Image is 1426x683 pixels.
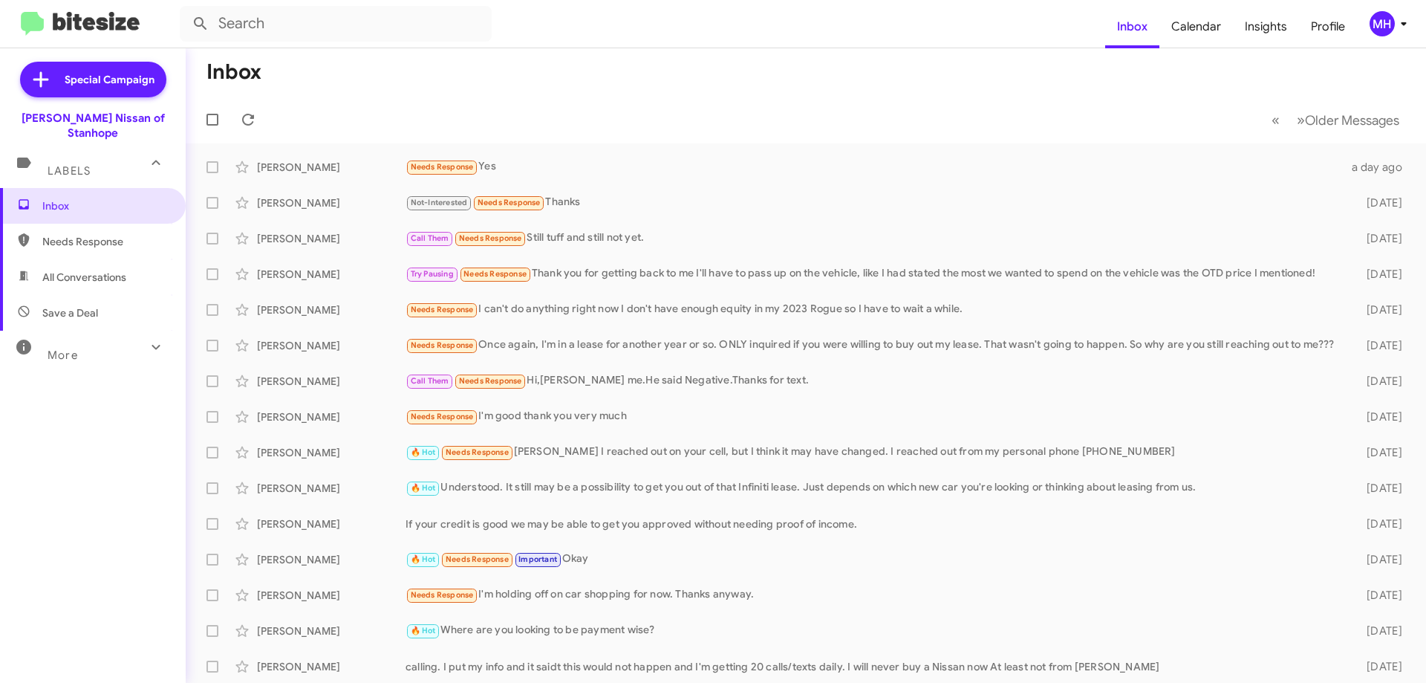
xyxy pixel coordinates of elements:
[1159,5,1233,48] a: Calendar
[411,233,449,243] span: Call Them
[1297,111,1305,129] span: »
[257,481,406,496] div: [PERSON_NAME]
[411,626,436,635] span: 🔥 Hot
[1343,624,1414,638] div: [DATE]
[459,233,522,243] span: Needs Response
[42,234,169,249] span: Needs Response
[48,164,91,178] span: Labels
[411,376,449,386] span: Call Them
[1343,659,1414,674] div: [DATE]
[406,158,1343,175] div: Yes
[1343,195,1414,210] div: [DATE]
[1343,481,1414,496] div: [DATE]
[406,230,1343,247] div: Still tuff and still not yet.
[1272,111,1280,129] span: «
[1299,5,1357,48] a: Profile
[42,198,169,213] span: Inbox
[411,162,474,172] span: Needs Response
[459,376,522,386] span: Needs Response
[1263,105,1289,135] button: Previous
[406,372,1343,389] div: Hi,[PERSON_NAME] me.He said Negative.Thanks for text.
[1233,5,1299,48] a: Insights
[411,447,436,457] span: 🔥 Hot
[411,590,474,600] span: Needs Response
[1343,160,1414,175] div: a day ago
[463,269,527,279] span: Needs Response
[1343,517,1414,531] div: [DATE]
[406,479,1343,496] div: Understood. It still may be a possibility to get you out of that Infiniti lease. Just depends on ...
[406,517,1343,531] div: If your credit is good we may be able to get you approved without needing proof of income.
[257,374,406,389] div: [PERSON_NAME]
[257,445,406,460] div: [PERSON_NAME]
[257,338,406,353] div: [PERSON_NAME]
[1288,105,1408,135] button: Next
[257,659,406,674] div: [PERSON_NAME]
[406,301,1343,318] div: I can't do anything right now I don't have enough equity in my 2023 Rogue so I have to wait a while.
[1305,112,1399,129] span: Older Messages
[406,659,1343,674] div: calling. I put my info and it saidt this would not happen and I'm getting 20 calls/texts daily. I...
[1370,11,1395,36] div: MH
[180,6,492,42] input: Search
[411,269,454,279] span: Try Pausing
[518,554,557,564] span: Important
[406,622,1343,639] div: Where are you looking to be payment wise?
[406,265,1343,282] div: Thank you for getting back to me I'll have to pass up on the vehicle, like I had stated the most ...
[1105,5,1159,48] a: Inbox
[42,270,126,285] span: All Conversations
[1343,588,1414,603] div: [DATE]
[48,349,78,362] span: More
[446,554,509,564] span: Needs Response
[257,267,406,282] div: [PERSON_NAME]
[411,412,474,421] span: Needs Response
[257,624,406,638] div: [PERSON_NAME]
[1343,231,1414,246] div: [DATE]
[446,447,509,457] span: Needs Response
[406,408,1343,425] div: I'm good thank you very much
[42,305,98,320] span: Save a Deal
[406,337,1343,354] div: Once again, I'm in a lease for another year or so. ONLY inquired if you were willing to buy out m...
[478,198,541,207] span: Needs Response
[65,72,154,87] span: Special Campaign
[257,160,406,175] div: [PERSON_NAME]
[406,551,1343,568] div: Okay
[1343,374,1414,389] div: [DATE]
[411,305,474,314] span: Needs Response
[257,552,406,567] div: [PERSON_NAME]
[20,62,166,97] a: Special Campaign
[411,483,436,493] span: 🔥 Hot
[257,231,406,246] div: [PERSON_NAME]
[1343,552,1414,567] div: [DATE]
[257,410,406,424] div: [PERSON_NAME]
[1343,267,1414,282] div: [DATE]
[257,517,406,531] div: [PERSON_NAME]
[1263,105,1408,135] nav: Page navigation example
[406,586,1343,603] div: I'm holding off on car shopping for now. Thanks anyway.
[1343,302,1414,317] div: [DATE]
[1343,410,1414,424] div: [DATE]
[257,588,406,603] div: [PERSON_NAME]
[1343,338,1414,353] div: [DATE]
[257,302,406,317] div: [PERSON_NAME]
[411,554,436,564] span: 🔥 Hot
[411,198,468,207] span: Not-Interested
[206,60,261,84] h1: Inbox
[406,194,1343,211] div: Thanks
[411,340,474,350] span: Needs Response
[1343,445,1414,460] div: [DATE]
[406,444,1343,461] div: [PERSON_NAME] I reached out on your cell, but I think it may have changed. I reached out from my ...
[257,195,406,210] div: [PERSON_NAME]
[1357,11,1410,36] button: MH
